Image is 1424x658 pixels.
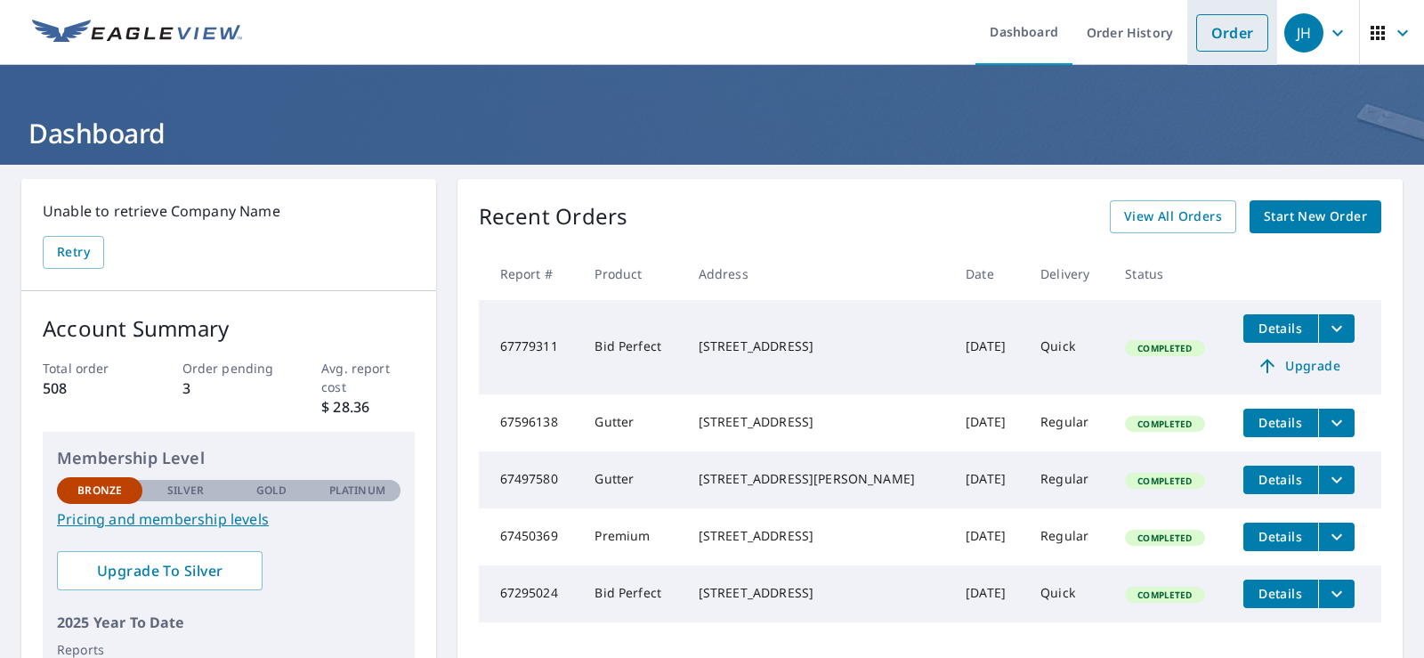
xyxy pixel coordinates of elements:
[1254,585,1307,602] span: Details
[1026,508,1111,565] td: Regular
[43,313,415,345] p: Account Summary
[1243,314,1318,343] button: detailsBtn-67779311
[167,483,205,499] p: Silver
[1254,355,1344,377] span: Upgrade
[1124,206,1222,228] span: View All Orders
[57,446,400,470] p: Membership Level
[1318,523,1355,551] button: filesDropdownBtn-67450369
[951,394,1026,451] td: [DATE]
[43,378,135,399] p: 508
[321,396,414,418] p: $ 28.36
[1111,248,1228,300] th: Status
[43,359,135,378] p: Total order
[1127,589,1202,601] span: Completed
[951,508,1026,565] td: [DATE]
[1243,466,1318,494] button: detailsBtn-67497580
[57,612,400,633] p: 2025 Year To Date
[57,508,400,530] a: Pricing and membership levels
[951,300,1026,394] td: [DATE]
[1127,342,1202,354] span: Completed
[1127,475,1202,487] span: Completed
[1254,320,1307,337] span: Details
[580,300,684,394] td: Bid Perfect
[1110,200,1236,233] a: View All Orders
[1127,532,1202,544] span: Completed
[951,248,1026,300] th: Date
[699,527,937,545] div: [STREET_ADDRESS]
[580,508,684,565] td: Premium
[699,584,937,602] div: [STREET_ADDRESS]
[951,565,1026,622] td: [DATE]
[1250,200,1381,233] a: Start New Order
[479,451,581,508] td: 67497580
[1243,580,1318,608] button: detailsBtn-67295024
[1026,565,1111,622] td: Quick
[1026,300,1111,394] td: Quick
[32,20,242,46] img: EV Logo
[1243,523,1318,551] button: detailsBtn-67450369
[1196,14,1268,52] a: Order
[1318,580,1355,608] button: filesDropdownBtn-67295024
[57,551,263,590] a: Upgrade To Silver
[580,248,684,300] th: Product
[1254,528,1307,545] span: Details
[479,394,581,451] td: 67596138
[580,451,684,508] td: Gutter
[1318,409,1355,437] button: filesDropdownBtn-67596138
[699,470,937,488] div: [STREET_ADDRESS][PERSON_NAME]
[1254,414,1307,431] span: Details
[951,451,1026,508] td: [DATE]
[182,359,275,378] p: Order pending
[1284,13,1323,53] div: JH
[479,248,581,300] th: Report #
[1026,248,1111,300] th: Delivery
[699,337,937,355] div: [STREET_ADDRESS]
[1026,451,1111,508] td: Regular
[1127,418,1202,430] span: Completed
[580,394,684,451] td: Gutter
[77,483,122,499] p: Bronze
[684,248,951,300] th: Address
[1318,466,1355,494] button: filesDropdownBtn-67497580
[1243,409,1318,437] button: detailsBtn-67596138
[699,413,937,431] div: [STREET_ADDRESS]
[1318,314,1355,343] button: filesDropdownBtn-67779311
[1254,471,1307,488] span: Details
[479,200,628,233] p: Recent Orders
[43,200,415,222] p: Unable to retrieve Company Name
[1243,352,1355,380] a: Upgrade
[21,115,1403,151] h1: Dashboard
[256,483,287,499] p: Gold
[321,359,414,396] p: Avg. report cost
[71,561,248,581] span: Upgrade To Silver
[1264,206,1367,228] span: Start New Order
[1026,394,1111,451] td: Regular
[182,378,275,399] p: 3
[479,565,581,622] td: 67295024
[329,483,385,499] p: Platinum
[580,565,684,622] td: Bid Perfect
[43,236,104,269] button: Retry
[57,241,90,264] span: Retry
[479,508,581,565] td: 67450369
[479,300,581,394] td: 67779311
